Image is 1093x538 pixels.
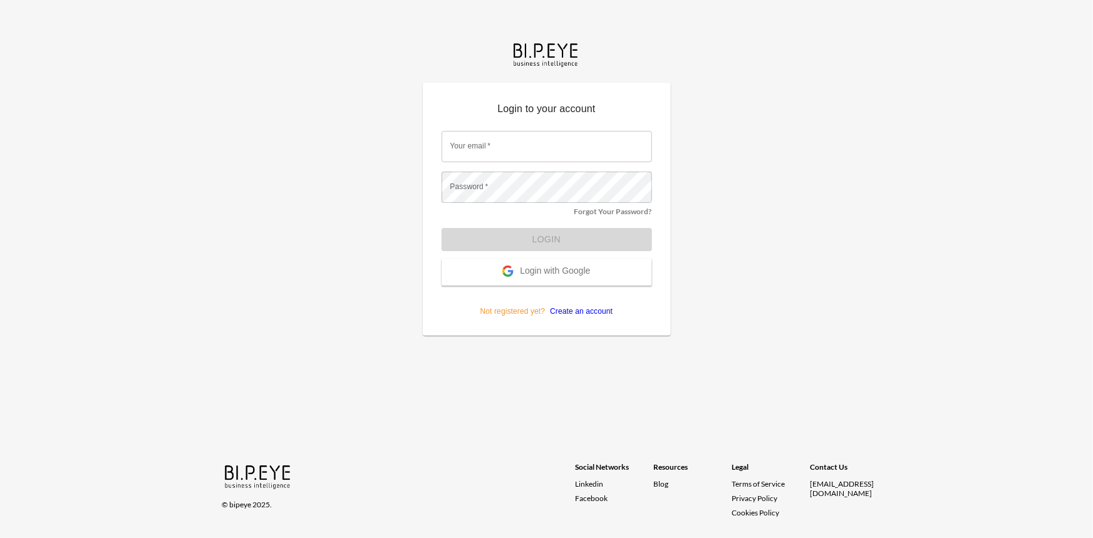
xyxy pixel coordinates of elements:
[442,101,652,122] p: Login to your account
[811,479,889,498] div: [EMAIL_ADDRESS][DOMAIN_NAME]
[511,40,583,68] img: bipeye-logo
[732,462,811,479] div: Legal
[732,508,780,517] a: Cookies Policy
[732,494,778,503] a: Privacy Policy
[545,307,613,316] a: Create an account
[222,492,558,509] div: © bipeye 2025.
[576,479,604,489] span: Linkedin
[442,259,652,286] button: Login with Google
[654,479,669,489] a: Blog
[576,462,654,479] div: Social Networks
[654,462,732,479] div: Resources
[520,266,590,278] span: Login with Google
[732,479,806,489] a: Terms of Service
[811,462,889,479] div: Contact Us
[442,286,652,317] p: Not registered yet?
[222,462,294,490] img: bipeye-logo
[574,207,652,216] a: Forgot Your Password?
[576,494,608,503] span: Facebook
[576,479,654,489] a: Linkedin
[576,494,654,503] a: Facebook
